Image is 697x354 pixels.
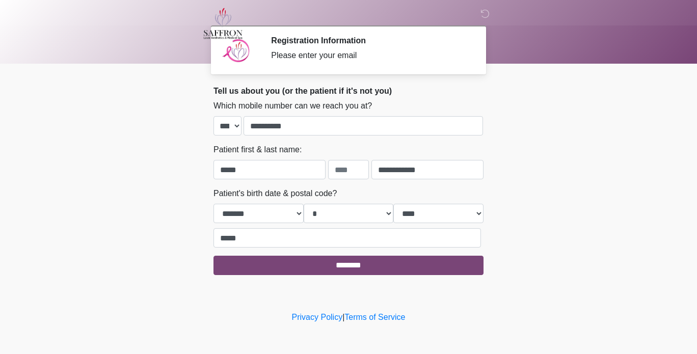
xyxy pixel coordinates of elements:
label: Patient's birth date & postal code? [213,187,337,200]
label: Which mobile number can we reach you at? [213,100,372,112]
h2: Tell us about you (or the patient if it's not you) [213,86,484,96]
div: Please enter your email [271,49,468,62]
img: Agent Avatar [221,36,252,66]
a: | [342,313,344,321]
label: Patient first & last name: [213,144,302,156]
img: Saffron Laser Aesthetics and Medical Spa Logo [203,8,243,39]
a: Terms of Service [344,313,405,321]
a: Privacy Policy [292,313,343,321]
